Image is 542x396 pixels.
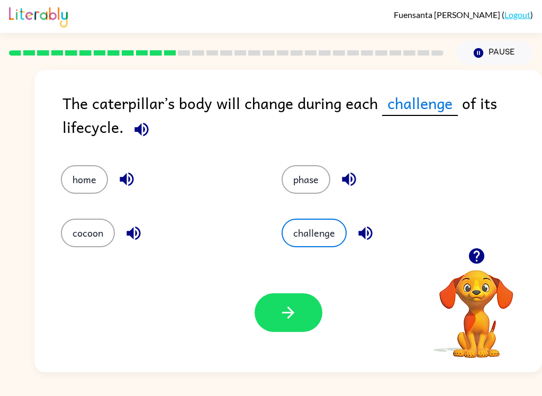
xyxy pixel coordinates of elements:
video: Your browser must support playing .mp4 files to use Literably. Please try using another browser. [423,254,529,359]
img: Literably [9,4,68,28]
span: Fuensanta [PERSON_NAME] [394,10,502,20]
button: home [61,165,108,194]
span: challenge [382,91,458,116]
button: phase [282,165,330,194]
button: cocoon [61,219,115,247]
a: Logout [504,10,530,20]
div: ( ) [394,10,533,20]
button: challenge [282,219,347,247]
button: Pause [456,41,533,65]
div: The caterpillar’s body will change during each of its lifecycle. [62,91,542,144]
